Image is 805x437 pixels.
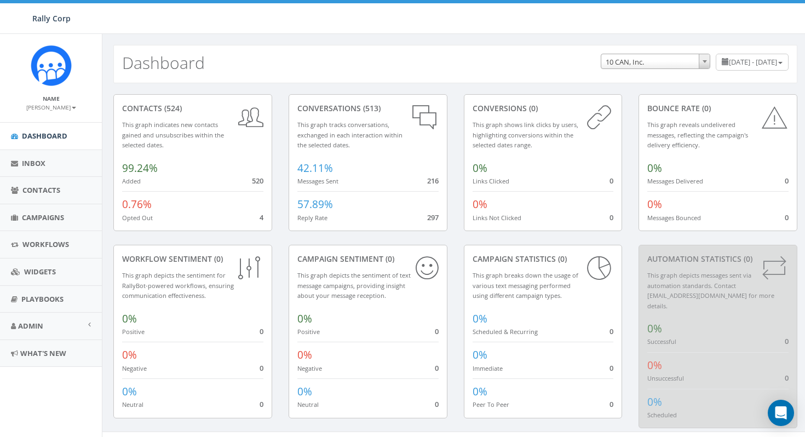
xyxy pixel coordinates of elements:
span: (524) [162,103,182,113]
span: 0 [610,212,613,222]
small: [PERSON_NAME] [26,104,76,111]
small: Links Not Clicked [473,214,521,222]
span: 4 [260,212,263,222]
small: This graph tracks conversations, exchanged in each interaction within the selected dates. [297,120,403,149]
span: (0) [556,254,567,264]
span: 0 [435,399,439,409]
small: Neutral [122,400,143,409]
span: 0% [647,197,662,211]
span: 42.11% [297,161,333,175]
small: This graph depicts messages sent via automation standards. Contact [EMAIL_ADDRESS][DOMAIN_NAME] f... [647,271,774,310]
h2: Dashboard [122,54,205,72]
span: Admin [18,321,43,331]
span: (0) [527,103,538,113]
span: 10 CAN, Inc. [601,54,710,70]
small: This graph indicates new contacts gained and unsubscribes within the selected dates. [122,120,224,149]
span: 0% [473,384,487,399]
small: Neutral [297,400,319,409]
small: Negative [122,364,147,372]
div: Automation Statistics [647,254,789,264]
small: This graph depicts the sentiment of text message campaigns, providing insight about your message ... [297,271,411,300]
span: 0% [473,312,487,326]
small: This graph depicts the sentiment for RallyBot-powered workflows, ensuring communication effective... [122,271,234,300]
div: Workflow Sentiment [122,254,263,264]
span: 57.89% [297,197,333,211]
span: Contacts [22,185,60,195]
span: 520 [252,176,263,186]
span: (0) [741,254,752,264]
span: Inbox [22,158,45,168]
div: Open Intercom Messenger [768,400,794,426]
span: (0) [212,254,223,264]
span: 99.24% [122,161,158,175]
span: 0% [297,312,312,326]
small: Positive [122,327,145,336]
span: (0) [383,254,394,264]
small: Messages Sent [297,177,338,185]
span: 297 [427,212,439,222]
small: Positive [297,327,320,336]
small: Immediate [473,364,503,372]
span: 10 CAN, Inc. [601,54,710,69]
span: 0% [297,348,312,362]
small: Name [43,95,60,102]
div: contacts [122,103,263,114]
span: What's New [20,348,66,358]
span: 0 [260,363,263,373]
span: 0% [647,321,662,336]
span: 0 [435,326,439,336]
span: (513) [361,103,381,113]
small: This graph reveals undelivered messages, reflecting the campaign's delivery efficiency. [647,120,748,149]
span: 0 [610,326,613,336]
small: Reply Rate [297,214,327,222]
span: Workflows [22,239,69,249]
small: Scheduled [647,411,677,419]
span: 0% [647,161,662,175]
span: 0 [785,212,789,222]
small: This graph shows link clicks by users, highlighting conversions within the selected dates range. [473,120,578,149]
span: 0.76% [122,197,152,211]
span: 0 [260,326,263,336]
span: 0% [473,197,487,211]
span: 0% [122,348,137,362]
div: Campaign Sentiment [297,254,439,264]
small: Successful [647,337,676,346]
small: Added [122,177,141,185]
span: Campaigns [22,212,64,222]
small: Links Clicked [473,177,509,185]
div: Campaign Statistics [473,254,614,264]
span: 0 [785,176,789,186]
div: Bounce Rate [647,103,789,114]
span: 216 [427,176,439,186]
small: This graph breaks down the usage of various text messaging performed using different campaign types. [473,271,578,300]
span: 0 [785,373,789,383]
span: 0% [647,358,662,372]
span: 0% [122,312,137,326]
div: conversions [473,103,614,114]
span: 0 [435,363,439,373]
span: 0 [610,399,613,409]
small: Scheduled & Recurring [473,327,538,336]
small: Unsuccessful [647,374,684,382]
span: 0% [122,384,137,399]
div: conversations [297,103,439,114]
span: Widgets [24,267,56,277]
span: Playbooks [21,294,64,304]
span: 0% [473,348,487,362]
span: 0% [473,161,487,175]
a: [PERSON_NAME] [26,102,76,112]
span: Rally Corp [32,13,71,24]
span: 0 [260,399,263,409]
span: Dashboard [22,131,67,141]
span: 0 [785,336,789,346]
small: Peer To Peer [473,400,509,409]
span: 0 [610,176,613,186]
img: Icon_1.png [31,45,72,86]
small: Messages Bounced [647,214,701,222]
span: 0% [647,395,662,409]
small: Opted Out [122,214,153,222]
small: Negative [297,364,322,372]
span: 0 [610,363,613,373]
span: [DATE] - [DATE] [729,57,777,67]
span: (0) [700,103,711,113]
